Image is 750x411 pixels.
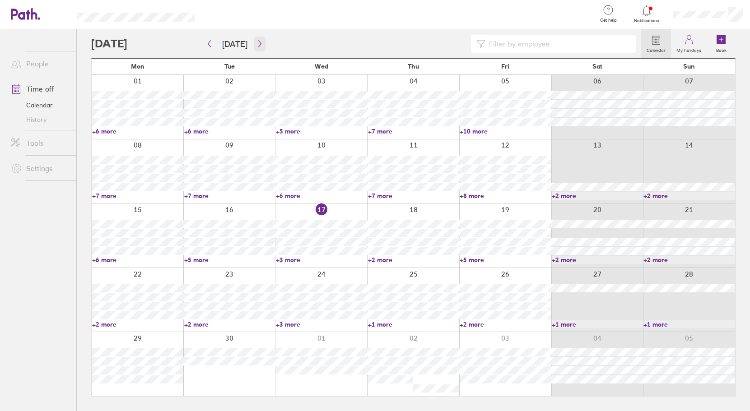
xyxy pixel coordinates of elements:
a: +7 more [368,192,459,200]
a: +6 more [276,192,367,200]
a: +3 more [276,256,367,264]
a: People [4,55,76,73]
span: Notifications [632,18,661,23]
a: +6 more [184,127,275,135]
span: Wed [315,63,328,70]
a: +2 more [460,320,551,328]
a: My holidays [671,29,707,58]
a: +2 more [643,256,735,264]
a: +10 more [460,127,551,135]
a: +1 more [552,320,643,328]
span: Tue [224,63,235,70]
a: Book [707,29,736,58]
a: Tools [4,134,76,152]
a: +2 more [368,256,459,264]
a: History [4,112,76,127]
a: +5 more [276,127,367,135]
a: Notifications [632,5,661,23]
a: Settings [4,159,76,177]
span: Thu [408,63,419,70]
a: +5 more [460,256,551,264]
a: +2 more [643,192,735,200]
span: Fri [501,63,509,70]
button: [DATE] [215,37,255,51]
a: +1 more [643,320,735,328]
a: Calendar [4,98,76,112]
a: +2 more [92,320,183,328]
a: +2 more [184,320,275,328]
a: +7 more [184,192,275,200]
a: +1 more [368,320,459,328]
a: +7 more [92,192,183,200]
a: +3 more [276,320,367,328]
span: Mon [131,63,144,70]
a: Time off [4,80,76,98]
a: +2 more [552,256,643,264]
label: Calendar [641,45,671,53]
span: Get help [594,18,623,23]
label: Book [711,45,732,53]
a: +8 more [460,192,551,200]
span: Sun [683,63,695,70]
a: +5 more [184,256,275,264]
a: +6 more [92,256,183,264]
a: +6 more [92,127,183,135]
input: Filter by employee [485,35,630,52]
a: +2 more [552,192,643,200]
a: Calendar [641,29,671,58]
span: Sat [592,63,602,70]
label: My holidays [671,45,707,53]
a: +7 more [368,127,459,135]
